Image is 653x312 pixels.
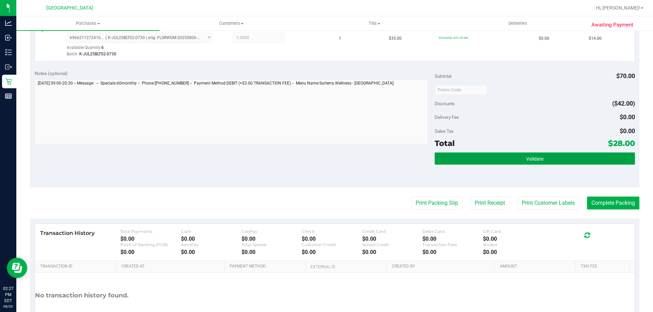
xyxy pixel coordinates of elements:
[389,35,402,42] span: $35.00
[181,229,241,234] div: Cash
[608,139,635,148] span: $28.00
[120,249,181,255] div: $0.00
[362,242,423,247] div: Issued Credit
[302,229,362,234] div: Check
[483,249,543,255] div: $0.00
[422,229,483,234] div: Debit Card
[612,100,635,107] span: ($42.00)
[5,78,12,85] inline-svg: Retail
[591,21,633,29] span: Awaiting Payment
[483,236,543,242] div: $0.00
[16,16,160,31] a: Purchases
[302,242,362,247] div: Customer Credit
[35,71,68,76] span: Notes (optional)
[40,264,114,269] a: Transaction ID
[446,16,589,31] a: Deliveries
[439,36,468,39] span: 60monthly: 60% off line
[526,156,543,162] span: Validate
[589,35,602,42] span: $14.00
[620,113,635,121] span: $0.00
[435,114,459,120] span: Delivery Fee
[46,5,93,11] span: [GEOGRAPHIC_DATA]
[241,242,302,247] div: Total Spendr
[181,249,241,255] div: $0.00
[160,16,303,31] a: Customers
[499,20,536,26] span: Deliveries
[339,35,341,42] span: 1
[362,229,423,234] div: Credit Card
[539,35,549,42] span: $0.00
[392,264,492,269] a: Created By
[435,139,455,148] span: Total
[483,229,543,234] div: Gift Card
[5,34,12,41] inline-svg: Inbound
[181,236,241,242] div: $0.00
[303,16,446,31] a: Tills
[302,249,362,255] div: $0.00
[422,249,483,255] div: $0.00
[435,152,635,165] button: Validate
[5,93,12,99] inline-svg: Reports
[120,229,181,234] div: Total Payments
[362,236,423,242] div: $0.00
[596,5,640,11] span: Hi, [PERSON_NAME]!
[303,20,446,26] span: Tills
[587,197,639,209] button: Complete Packing
[5,20,12,26] inline-svg: Analytics
[160,20,302,26] span: Customers
[435,73,451,79] span: Subtotal
[16,20,160,26] span: Purchases
[435,85,487,95] input: Promo Code
[500,264,573,269] a: Amount
[620,127,635,134] span: $0.00
[305,261,386,273] th: External ID
[101,45,104,50] span: 6
[435,128,454,134] span: Sales Tax
[3,286,13,304] p: 02:27 PM EDT
[241,229,302,234] div: CanPay
[5,49,12,56] inline-svg: Inventory
[581,264,627,269] a: Txn Fee
[121,264,221,269] a: Created At
[5,63,12,70] inline-svg: Outbound
[181,242,241,247] div: AeroPay
[422,242,483,247] div: Transaction Fees
[483,242,543,247] div: Voided
[411,197,463,209] button: Print Packing Slip
[616,72,635,79] span: $70.00
[120,236,181,242] div: $0.00
[241,249,302,255] div: $0.00
[120,242,181,247] div: Point of Banking (POB)
[7,258,27,278] iframe: Resource center
[362,249,423,255] div: $0.00
[79,52,116,56] span: K-JUL25BLT02-0730
[302,236,362,242] div: $0.00
[67,52,78,56] span: Batch:
[422,236,483,242] div: $0.00
[470,197,509,209] button: Print Receipt
[435,97,455,110] span: Discounts
[67,43,220,56] div: Available Quantity:
[241,236,302,242] div: $0.00
[230,264,303,269] a: Payment Method
[3,304,13,309] p: 08/20
[517,197,579,209] button: Print Customer Labels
